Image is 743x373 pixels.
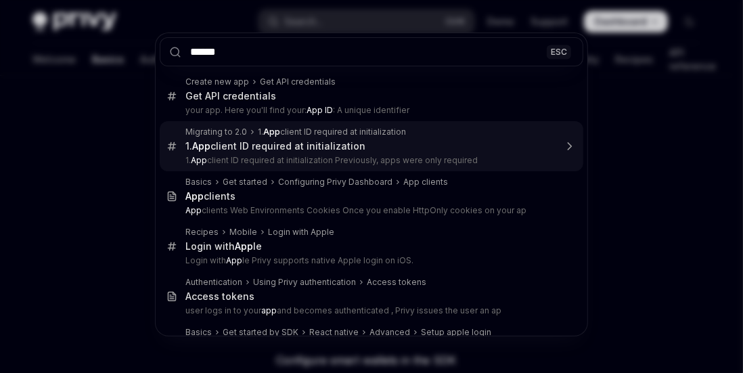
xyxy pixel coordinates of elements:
[185,105,555,116] p: your app. Here you'll find your: : A unique identifier
[185,240,262,253] div: Login with le
[185,205,202,215] b: App
[260,76,336,87] div: Get API credentials
[229,227,257,238] div: Mobile
[226,255,242,265] b: App
[258,127,406,137] div: 1. client ID required at initialization
[185,277,242,288] div: Authentication
[367,277,426,288] div: Access tokens
[253,277,356,288] div: Using Privy authentication
[191,155,207,165] b: App
[185,177,212,188] div: Basics
[421,327,491,338] div: Setup apple login
[185,127,247,137] div: Migrating to 2.0
[185,327,212,338] div: Basics
[369,327,410,338] div: Advanced
[185,305,555,316] p: user logs in to your and becomes authenticated , Privy issues the user an ap
[547,45,571,59] div: ESC
[185,255,555,266] p: Login with le Privy supports native Apple login on iOS.
[185,227,219,238] div: Recipes
[185,290,254,303] div: Access tokens
[235,240,253,252] b: App
[185,205,555,216] p: clients Web Environments Cookies Once you enable HttpOnly cookies on your ap
[185,76,249,87] div: Create new app
[403,177,448,188] div: App clients
[185,190,204,202] b: App
[307,105,333,115] b: App ID
[223,177,267,188] div: Get started
[278,177,392,188] div: Configuring Privy Dashboard
[261,305,277,315] b: app
[192,140,210,152] b: App
[309,327,359,338] div: React native
[185,190,235,202] div: clients
[185,90,276,102] div: Get API credentials
[185,155,555,166] p: 1. client ID required at initialization Previously, apps were only required
[223,327,298,338] div: Get started by SDK
[185,140,365,152] div: 1. client ID required at initialization
[263,127,280,137] b: App
[268,227,334,238] div: Login with Apple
